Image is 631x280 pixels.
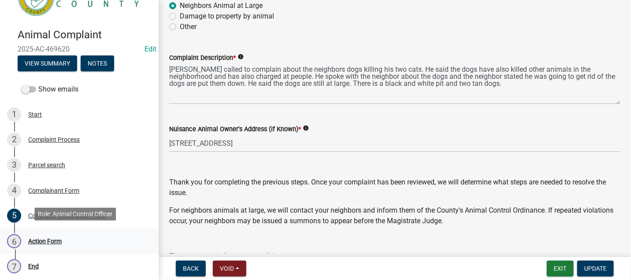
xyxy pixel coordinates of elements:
[28,162,65,168] div: Parcel search
[28,238,62,244] div: Action Form
[169,177,620,198] p: Thank you for completing the previous steps. Once your complaint has been reviewed, we will deter...
[18,29,152,41] h4: Animal Complaint
[220,265,234,272] span: Void
[18,55,77,71] button: View Summary
[303,125,309,131] i: info
[145,45,156,53] wm-modal-confirm: Edit Application Number
[169,55,236,61] label: Complaint Description
[183,265,199,272] span: Back
[176,261,206,276] button: Back
[7,259,21,273] div: 7
[28,213,106,219] div: Complaint Information Form
[81,60,114,67] wm-modal-confirm: Notes
[213,261,246,276] button: Void
[7,184,21,198] div: 4
[584,265,607,272] span: Update
[81,55,114,71] button: Notes
[169,251,620,262] p: Thank you again for your use of the reporting system.
[180,22,197,32] label: Other
[169,205,620,226] p: For neighbors animals at large, we will contact your neighbors and inform them of the County's An...
[18,60,77,67] wm-modal-confirm: Summary
[180,0,263,11] label: Neighbors Animal at Large
[21,84,78,95] label: Show emails
[577,261,614,276] button: Update
[18,45,141,53] span: 2025-AC-469620
[28,136,80,143] div: Complaint Process
[7,209,21,223] div: 5
[238,54,244,60] i: info
[169,126,301,133] label: Nuisance Animal Owner's Address (If Known)
[547,261,574,276] button: Exit
[28,188,79,194] div: Complainant Form
[7,234,21,248] div: 6
[34,208,116,221] div: Role: Animal Control Officer
[7,133,21,147] div: 2
[7,107,21,122] div: 1
[28,263,39,269] div: End
[145,45,156,53] a: Edit
[28,111,42,118] div: Start
[7,158,21,172] div: 3
[180,11,274,22] label: Damage to property by animal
